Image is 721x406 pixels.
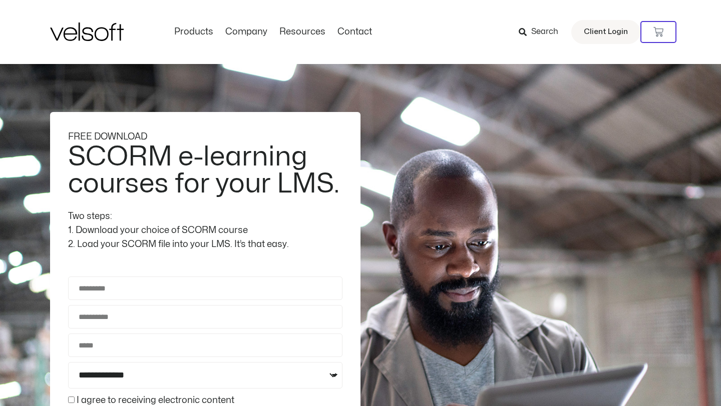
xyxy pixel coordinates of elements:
[571,20,640,44] a: Client Login
[68,223,342,237] div: 1. Download your choice of SCORM course
[50,22,124,41] img: Velsoft Training Materials
[68,237,342,251] div: 2. Load your SCORM file into your LMS. It’s that easy.
[168,26,378,37] nav: Menu
[219,26,273,37] a: CompanyMenu Toggle
[68,209,342,223] div: Two steps:
[77,396,234,404] label: I agree to receiving electronic content
[531,25,558,38] span: Search
[584,25,628,38] span: Client Login
[68,143,340,197] h2: SCORM e-learning courses for your LMS.
[68,130,342,144] div: FREE DOWNLOAD
[519,23,565,40] a: Search
[331,26,378,37] a: ContactMenu Toggle
[168,26,219,37] a: ProductsMenu Toggle
[273,26,331,37] a: ResourcesMenu Toggle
